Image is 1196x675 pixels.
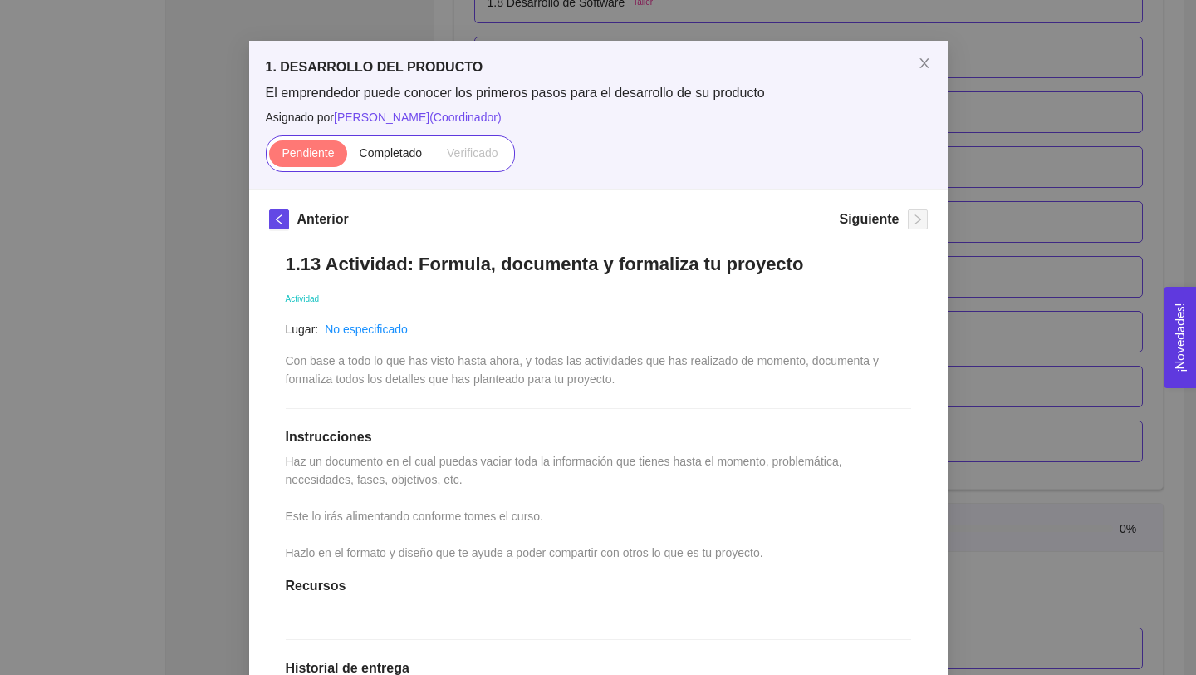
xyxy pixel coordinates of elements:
h1: Recursos [286,578,911,594]
h5: Anterior [297,209,349,229]
span: Pendiente [282,146,334,160]
h5: Siguiente [839,209,899,229]
span: Con base a todo lo que has visto hasta ahora, y todas las actividades que has realizado de moment... [286,354,882,386]
span: El emprendedor puede conocer los primeros pasos para el desarrollo de su producto [266,84,931,102]
span: Verificado [447,146,498,160]
span: Completado [360,146,423,160]
button: Open Feedback Widget [1164,287,1196,388]
button: Close [901,41,948,87]
button: left [269,209,289,229]
h5: 1. DESARROLLO DEL PRODUCTO [266,57,931,77]
a: No especificado [325,323,408,336]
span: Haz un documento en el cual puedas vaciar toda la información que tienes hasta el momento, proble... [286,455,846,559]
article: Lugar: [286,320,319,338]
span: [PERSON_NAME] ( Coordinador ) [334,111,502,124]
span: close [918,57,931,70]
h1: 1.13 Actividad: Formula, documenta y formaliza tu proyecto [286,253,911,275]
span: Actividad [286,294,320,303]
h1: Instrucciones [286,429,911,446]
span: Asignado por [266,108,931,126]
button: right [908,209,928,229]
span: left [270,214,288,225]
